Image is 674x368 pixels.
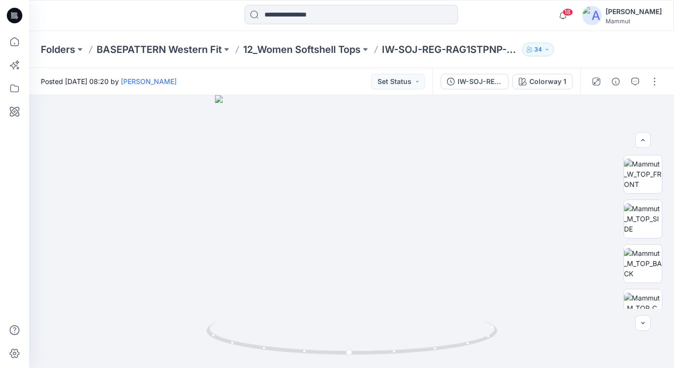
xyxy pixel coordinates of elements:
a: BASEPATTERN Western Fit [97,43,222,56]
img: avatar [582,6,602,25]
button: Colorway 1 [512,74,573,89]
div: [PERSON_NAME] [606,6,662,17]
a: 12_Women Softshell Tops [243,43,361,56]
img: Mammut_M_TOP_COLORWAY [624,293,662,323]
img: Mammut_M_TOP_BACK [624,248,662,279]
img: Mammut_W_TOP_FRONT [624,159,662,189]
button: 34 [522,43,554,56]
span: Posted [DATE] 08:20 by [41,76,177,86]
p: IW-SOJ-REG-RAG1STPNP-COLL11-SS27 [382,43,518,56]
div: IW-SOJ-REG-RAG1STPNP-COLL11-SS27 [458,76,502,87]
div: Colorway 1 [529,76,566,87]
a: [PERSON_NAME] [121,77,177,85]
a: Folders [41,43,75,56]
div: Mammut [606,17,662,25]
button: Details [608,74,624,89]
button: IW-SOJ-REG-RAG1STPNP-COLL11-SS27 [441,74,509,89]
p: 34 [534,44,542,55]
span: 18 [562,8,573,16]
img: Mammut_M_TOP_SIDE [624,203,662,234]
